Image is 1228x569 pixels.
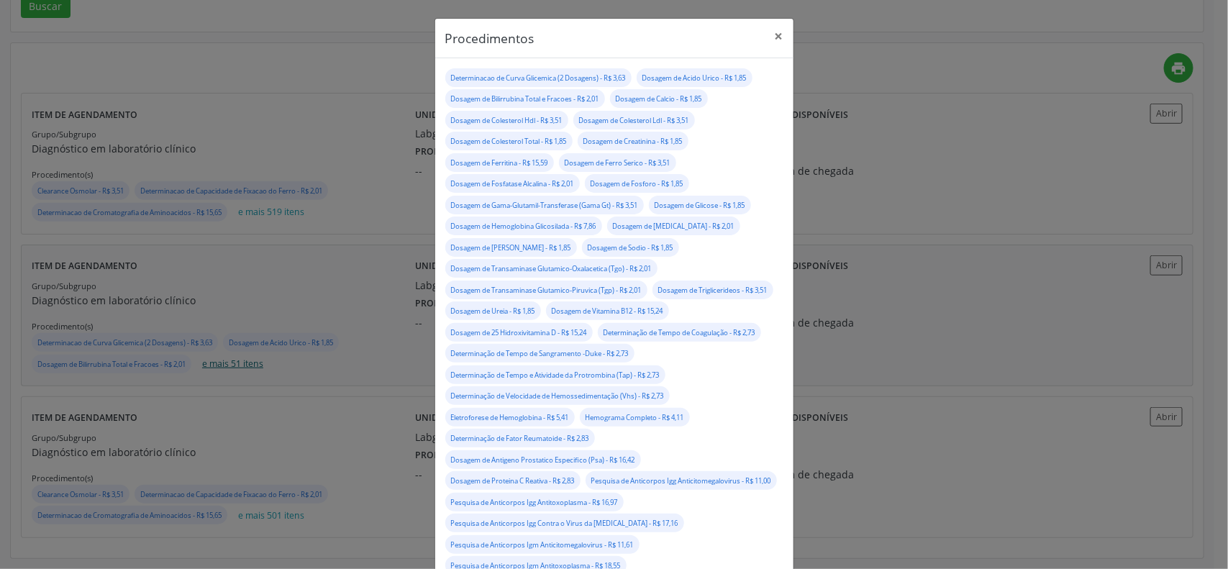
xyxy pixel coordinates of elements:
[451,73,626,83] small: Determinacao de Curva Glicemica (2 Dosagens) - R$ 3,63
[604,328,755,337] small: Determinação de Tempo de Coagulação - R$ 2,73
[451,222,596,231] small: Dosagem de Hemoglobina Glicosilada - R$ 7,86
[586,413,684,422] small: Hemograma Completo - R$ 4,11
[451,370,660,380] small: Determinação de Tempo e Atividade da Protrombina (Tap) - R$ 2,73
[583,137,683,146] small: Dosagem de Creatinina - R$ 1,85
[451,349,629,358] small: Determinação de Tempo de Sangramento -Duke - R$ 2,73
[658,286,768,295] small: Dosagem de Triglicerideos - R$ 3,51
[451,264,652,273] small: Dosagem de Transaminase Glutamico-Oxalacetica (Tgo) - R$ 2,01
[616,94,702,104] small: Dosagem de Calcio - R$ 1,85
[451,476,575,486] small: Dosagem de Proteina C Reativa - R$ 2,83
[451,158,548,168] small: Dosagem de Ferritina - R$ 15,59
[451,328,587,337] small: Dosagem de 25 Hidroxivitamina D - R$ 15,24
[552,306,663,316] small: Dosagem de Vitamina B12 - R$ 15,24
[451,201,638,210] small: Dosagem de Gama-Glutamil-Transferase (Gama Gt) - R$ 3,51
[451,179,574,188] small: Dosagem de Fosfatase Alcalina - R$ 2,01
[451,116,563,125] small: Dosagem de Colesterol Hdl - R$ 3,51
[765,19,793,54] button: Close
[655,201,745,210] small: Dosagem de Glicose - R$ 1,85
[588,243,673,252] small: Dosagem de Sodio - R$ 1,85
[451,413,569,422] small: Eletroforese de Hemoglobina - R$ 5,41
[451,306,535,316] small: Dosagem de Ureia - R$ 1,85
[579,116,689,125] small: Dosagem de Colesterol Ldl - R$ 3,51
[451,434,589,443] small: Determinação de Fator Reumatoide - R$ 2,83
[451,455,635,465] small: Dosagem de Antigeno Prostatico Especifico (Psa) - R$ 16,42
[591,179,683,188] small: Dosagem de Fosforo - R$ 1,85
[642,73,747,83] small: Dosagem de Acido Urico - R$ 1,85
[451,137,567,146] small: Dosagem de Colesterol Total - R$ 1,85
[451,391,664,401] small: Determinação de Velocidade de Hemossedimentação (Vhs) - R$ 2,73
[591,476,771,486] small: Pesquisa de Anticorpos Igg Anticitomegalovirus - R$ 11,00
[445,29,535,47] h5: Procedimentos
[451,519,678,528] small: Pesquisa de Anticorpos Igg Contra o Virus da [MEDICAL_DATA] - R$ 17,16
[451,286,642,295] small: Dosagem de Transaminase Glutamico-Piruvica (Tgp) - R$ 2,01
[451,498,618,507] small: Pesquisa de Anticorpos Igg Antitoxoplasma - R$ 16,97
[451,243,571,252] small: Dosagem de [PERSON_NAME] - R$ 1,85
[451,540,634,550] small: Pesquisa de Anticorpos Igm Anticitomegalovirus - R$ 11,61
[565,158,670,168] small: Dosagem de Ferro Serico - R$ 3,51
[613,222,734,231] small: Dosagem de [MEDICAL_DATA] - R$ 2,01
[451,94,599,104] small: Dosagem de Bilirrubina Total e Fracoes - R$ 2,01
